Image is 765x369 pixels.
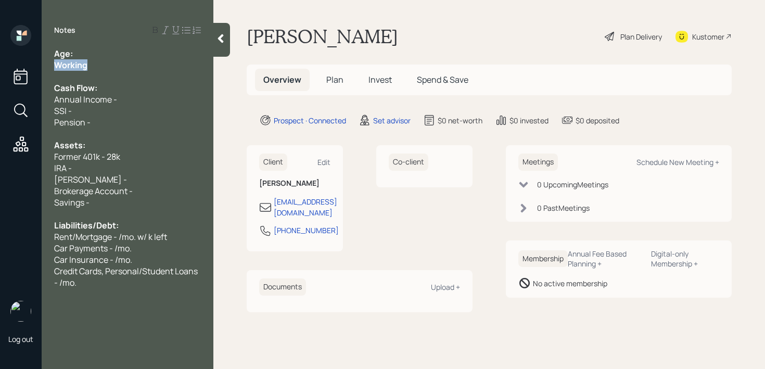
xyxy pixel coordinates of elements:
span: Rent/Mortgage - /mo. w/ k left [54,231,167,243]
div: Kustomer [692,31,724,42]
div: Set advisor [373,115,411,126]
span: Car Insurance - /mo. [54,254,132,265]
span: Plan [326,74,343,85]
div: [EMAIL_ADDRESS][DOMAIN_NAME] [274,196,337,218]
h6: [PERSON_NAME] [259,179,330,188]
div: Upload + [431,282,460,292]
h6: Documents [259,278,306,296]
h6: Client [259,154,287,171]
h6: Membership [518,250,568,268]
h6: Meetings [518,154,558,171]
div: Log out [8,334,33,344]
span: SSI - [54,105,72,117]
span: Savings - [54,197,90,208]
div: Schedule New Meeting + [636,157,719,167]
span: Credit Cards, Personal/Student Loans - /mo. [54,265,199,288]
div: $0 net-worth [438,115,482,126]
label: Notes [54,25,75,35]
span: Age: [54,48,73,59]
div: Prospect · Connected [274,115,346,126]
span: Annual Income - [54,94,117,105]
span: Car Payments - /mo. [54,243,132,254]
span: Former 401k - 28k [54,151,120,162]
div: Digital-only Membership + [651,249,719,269]
span: [PERSON_NAME] - [54,174,127,185]
div: Plan Delivery [620,31,662,42]
span: Spend & Save [417,74,468,85]
div: No active membership [533,278,607,289]
div: [PHONE_NUMBER] [274,225,339,236]
span: Cash Flow: [54,82,97,94]
span: Pension - [54,117,91,128]
div: Annual Fee Based Planning + [568,249,643,269]
span: IRA - [54,162,72,174]
span: Working [54,59,87,71]
div: $0 invested [509,115,549,126]
span: Assets: [54,139,85,151]
div: 0 Upcoming Meeting s [537,179,608,190]
div: Edit [317,157,330,167]
span: Liabilities/Debt: [54,220,119,231]
span: Overview [263,74,301,85]
span: Brokerage Account - [54,185,133,197]
h6: Co-client [389,154,428,171]
div: 0 Past Meeting s [537,202,590,213]
img: retirable_logo.png [10,301,31,322]
h1: [PERSON_NAME] [247,25,398,48]
span: Invest [368,74,392,85]
div: $0 deposited [576,115,619,126]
